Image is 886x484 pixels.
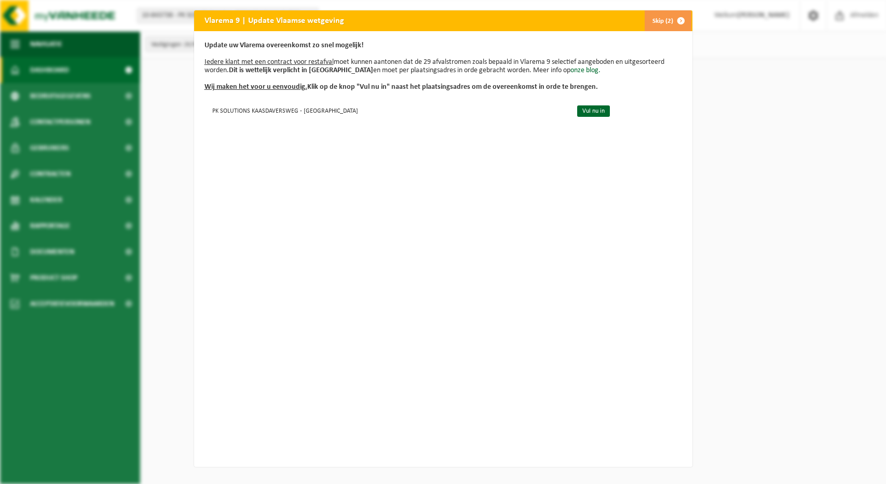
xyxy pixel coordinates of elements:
[577,105,610,117] a: Vul nu in
[644,10,691,31] button: Skip (2)
[205,83,598,91] b: Klik op de knop "Vul nu in" naast het plaatsingsadres om de overeenkomst in orde te brengen.
[205,102,568,119] td: PK SOLUTIONS KAASDAVERSWEG - [GEOGRAPHIC_DATA]
[205,83,307,91] u: Wij maken het voor u eenvoudig.
[205,58,334,66] u: Iedere klant met een contract voor restafval
[205,42,364,49] b: Update uw Vlarema overeenkomst zo snel mogelijk!
[570,66,601,74] a: onze blog.
[194,10,355,30] h2: Vlarema 9 | Update Vlaamse wetgeving
[205,42,682,91] p: moet kunnen aantonen dat de 29 afvalstromen zoals bepaald in Vlarema 9 selectief aangeboden en ui...
[229,66,373,74] b: Dit is wettelijk verplicht in [GEOGRAPHIC_DATA]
